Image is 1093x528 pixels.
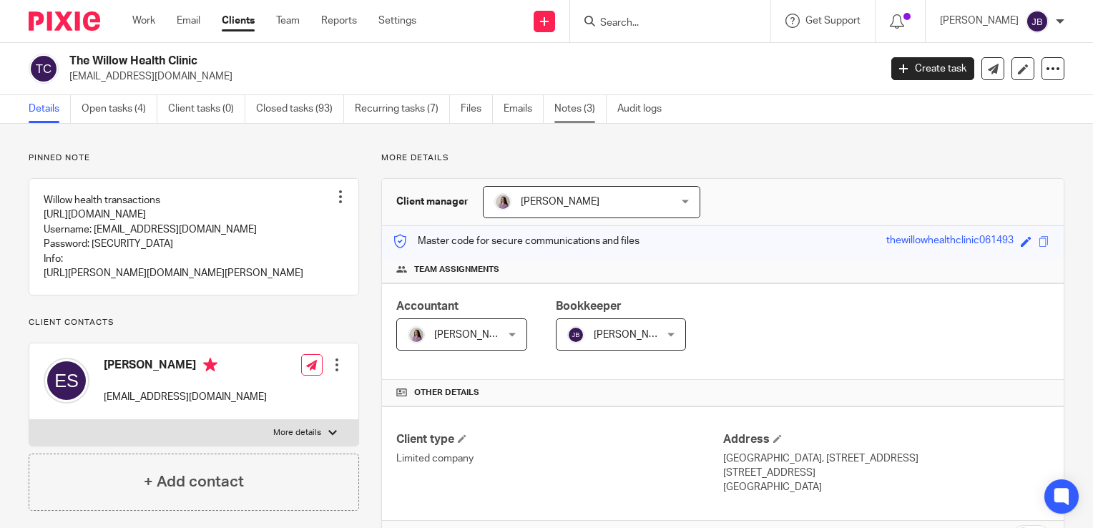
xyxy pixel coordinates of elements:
a: Settings [378,14,416,28]
h4: Client type [396,432,722,447]
a: Create task [891,57,974,80]
h4: Address [723,432,1049,447]
p: [PERSON_NAME] [940,14,1019,28]
p: Limited company [396,451,722,466]
a: Notes (3) [554,95,607,123]
p: More details [381,152,1064,164]
h4: [PERSON_NAME] [104,358,267,376]
img: Olivia.jpg [408,326,425,343]
a: Audit logs [617,95,672,123]
a: Emails [504,95,544,123]
span: Get Support [805,16,861,26]
span: Bookkeeper [556,300,622,312]
img: svg%3E [1026,10,1049,33]
a: Closed tasks (93) [256,95,344,123]
h3: Client manager [396,195,469,209]
p: More details [273,427,321,439]
img: Olivia.jpg [494,193,511,210]
input: Search [599,17,727,30]
a: Email [177,14,200,28]
span: Accountant [396,300,459,312]
img: svg%3E [44,358,89,404]
i: Primary [203,358,217,372]
p: [EMAIL_ADDRESS][DOMAIN_NAME] [104,390,267,404]
img: svg%3E [29,54,59,84]
p: [STREET_ADDRESS] [723,466,1049,480]
h2: The Willow Health Clinic [69,54,710,69]
a: Team [276,14,300,28]
a: Recurring tasks (7) [355,95,450,123]
span: [PERSON_NAME] [434,330,513,340]
span: [PERSON_NAME] [594,330,672,340]
p: Master code for secure communications and files [393,234,639,248]
p: [EMAIL_ADDRESS][DOMAIN_NAME] [69,69,870,84]
p: Client contacts [29,317,359,328]
a: Reports [321,14,357,28]
img: svg%3E [567,326,584,343]
p: [GEOGRAPHIC_DATA], [STREET_ADDRESS] [723,451,1049,466]
p: Pinned note [29,152,359,164]
a: Client tasks (0) [168,95,245,123]
a: Files [461,95,493,123]
p: [GEOGRAPHIC_DATA] [723,480,1049,494]
div: thewillowhealthclinic061493 [886,233,1014,250]
a: Clients [222,14,255,28]
span: [PERSON_NAME] [521,197,599,207]
img: Pixie [29,11,100,31]
h4: + Add contact [144,471,244,493]
span: Other details [414,387,479,399]
a: Work [132,14,155,28]
a: Open tasks (4) [82,95,157,123]
a: Details [29,95,71,123]
span: Team assignments [414,264,499,275]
